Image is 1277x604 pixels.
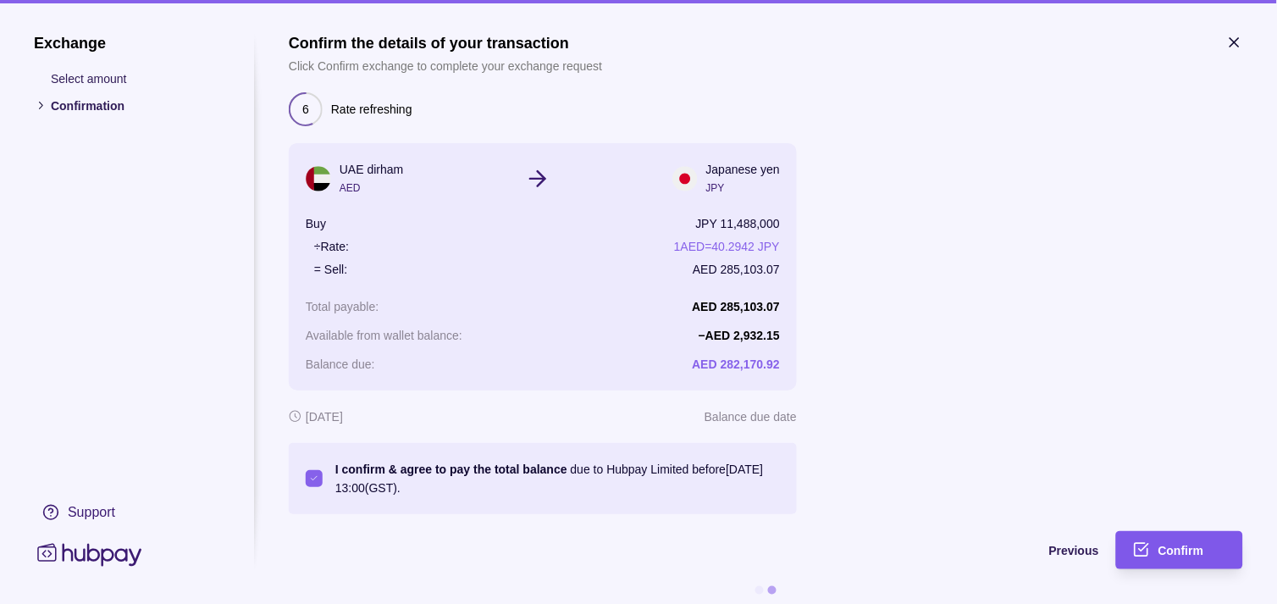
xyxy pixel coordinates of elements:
p: JPY 11,488,000 [696,214,780,233]
a: Support [34,495,220,530]
p: Rate refreshing [331,100,412,119]
div: Support [68,503,115,522]
img: ae [306,166,331,191]
img: jp [672,166,698,191]
p: Total payable : [306,300,379,313]
p: Available from wallet balance : [306,329,462,342]
p: Balance due : [306,357,375,371]
p: 1 AED = 40.2942 JPY [674,237,780,256]
p: Click Confirm exchange to complete your exchange request [289,57,602,75]
p: − AED 2,932.15 [699,329,780,342]
p: Confirmation [51,97,220,115]
p: [DATE] [306,407,343,426]
button: Previous [289,531,1099,569]
button: Confirm [1116,531,1243,569]
h1: Exchange [34,34,220,53]
p: I confirm & agree to pay the total balance [335,463,567,476]
p: Select amount [51,69,220,88]
span: Previous [1049,545,1099,558]
p: AED [340,179,403,197]
p: 6 [302,100,309,119]
span: Confirm [1158,545,1204,558]
p: ÷ Rate: [314,237,349,256]
p: AED 282,170.92 [692,357,780,371]
p: Japanese yen [706,160,780,179]
p: UAE dirham [340,160,403,179]
p: Balance due date [705,407,797,426]
h1: Confirm the details of your transaction [289,34,602,53]
p: JPY [706,179,780,197]
p: = Sell: [314,260,347,279]
p: Buy [306,214,326,233]
p: AED 285,103.07 [693,260,780,279]
p: due to Hubpay Limited before [DATE] 13:00 (GST). [335,460,780,497]
p: AED 285,103.07 [692,300,780,313]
